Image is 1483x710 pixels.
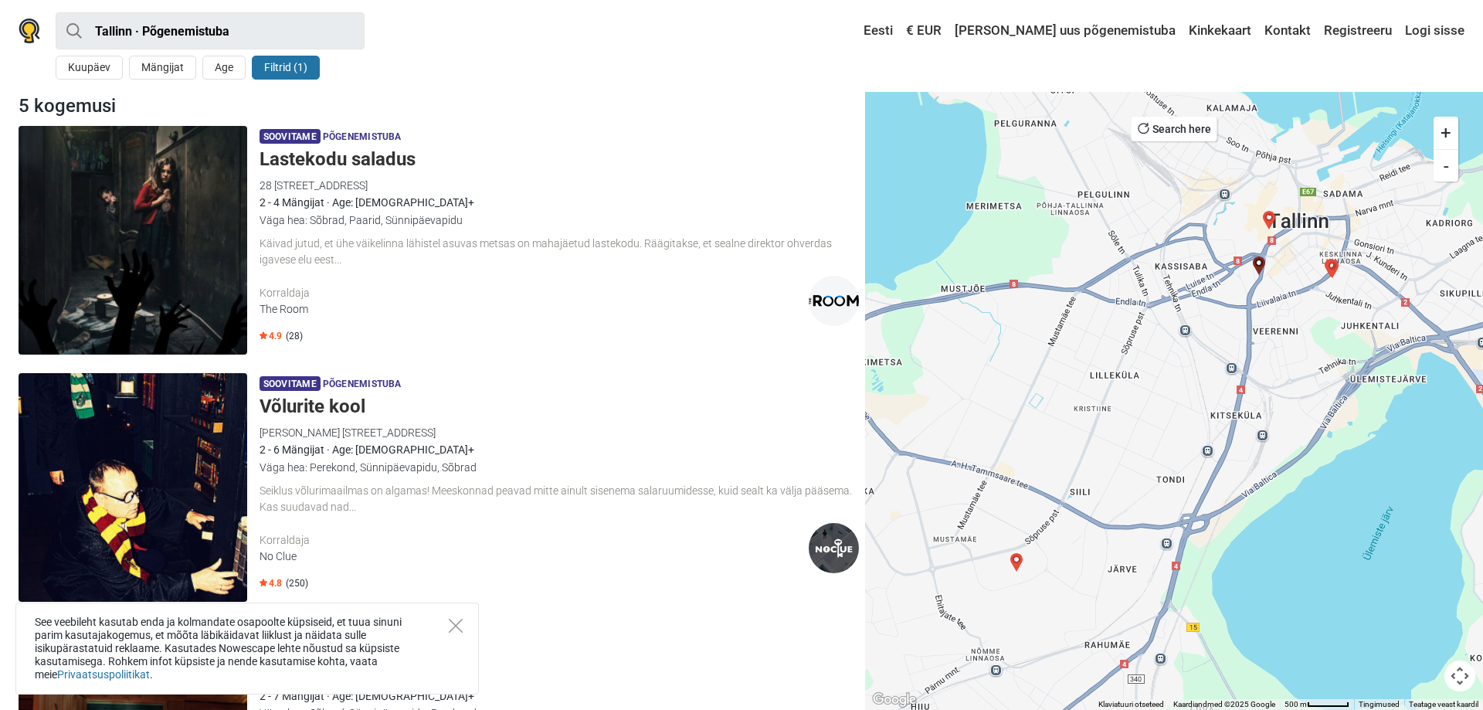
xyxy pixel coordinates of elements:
div: The Room [260,301,809,318]
div: 5 kogemusi [12,92,865,120]
div: Väga hea: Perekond, Sünnipäevapidu, Sõbrad [260,459,859,476]
button: Kaardi mõõtkava: 500 m 51 piksli kohta [1280,699,1354,710]
div: 2 - 4 Mängijat · Age: [DEMOGRAPHIC_DATA]+ [260,194,859,211]
img: Star [260,331,267,339]
img: Google [869,690,920,710]
div: [PERSON_NAME] [STREET_ADDRESS] [260,424,859,441]
button: Kuupäev [56,56,123,80]
button: + [1434,117,1458,149]
div: 2 - 7 Mängijat · Age: [DEMOGRAPHIC_DATA]+ [260,688,859,705]
img: Nowescape logo [19,19,40,43]
div: No Clue [260,549,809,565]
span: 500 m [1284,700,1307,708]
span: Soovitame [260,129,321,144]
div: Seiklus võlurimaailmas on algamas! Meeskonnad peavad mitte ainult sisenema salaruumidesse, kuid s... [260,483,859,515]
img: The Room [809,276,859,326]
h5: Lastekodu saladus [260,148,859,171]
a: Logi sisse [1401,17,1464,45]
a: € EUR [902,17,945,45]
div: See veebileht kasutab enda ja kolmandate osapoolte küpsiseid, et tuua sinuni parim kasutajakogemu... [15,603,479,695]
a: Privaatsuspoliitikat [57,668,150,681]
button: Age [202,56,246,80]
a: Tingimused (avaneb uuel vahekaardil) [1359,700,1400,708]
input: proovi “Tallinn” [56,12,365,49]
button: Kaardikaamera juhtnupud [1444,661,1475,691]
div: 2 - 6 Mängijat · Age: [DEMOGRAPHIC_DATA]+ [260,441,859,458]
button: Search here [1132,117,1217,141]
span: Kaardiandmed ©2025 Google [1173,700,1275,708]
div: Korraldaja [260,285,809,301]
div: Hääl pimedusest [1323,260,1342,278]
div: 28 [STREET_ADDRESS] [260,177,859,194]
button: Klaviatuuri otseteed [1098,699,1164,710]
div: The Conjuring [1260,211,1278,229]
img: Eesti [853,25,864,36]
div: Väga hea: Sõbrad, Paarid, Sünnipäevapidu [260,212,859,229]
button: - [1434,149,1458,182]
span: (250) [286,577,308,589]
div: [STREET_ADDRESS] [260,670,859,687]
div: Lastekodu saladus [1250,256,1268,275]
div: Shambala [1322,259,1340,277]
a: Eesti [849,17,897,45]
h5: Shambala [260,642,859,664]
a: Kontakt [1261,17,1315,45]
a: Teatage veast kaardil [1409,700,1478,708]
span: 4.9 [260,330,282,342]
a: [PERSON_NAME] uus põgenemistuba [951,17,1179,45]
img: No Clue [809,523,859,573]
span: 4.8 [260,577,282,589]
a: Kinkekaart [1185,17,1255,45]
img: Star [260,579,267,586]
div: Võlurite kool [1007,553,1026,572]
button: Close [449,619,463,633]
span: (28) [286,330,303,342]
h5: Võlurite kool [260,396,859,418]
span: Põgenemistuba [323,376,402,393]
a: Registreeru [1320,17,1396,45]
span: Põgenemistuba [323,129,402,146]
img: Lastekodu saladus [19,126,247,355]
div: Käivad jutud, et ühe väikelinna lähistel asuvas metsas on mahajäetud lastekodu. Räägitakse, et se... [260,236,859,268]
button: Filtrid (1) [252,56,320,80]
img: Võlurite kool [19,373,247,602]
span: Soovitame [260,376,321,391]
button: Mängijat [129,56,196,80]
a: Google Mapsis selle piirkonna avamine (avaneb uues aknas) [869,690,920,710]
div: Korraldaja [260,532,809,549]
